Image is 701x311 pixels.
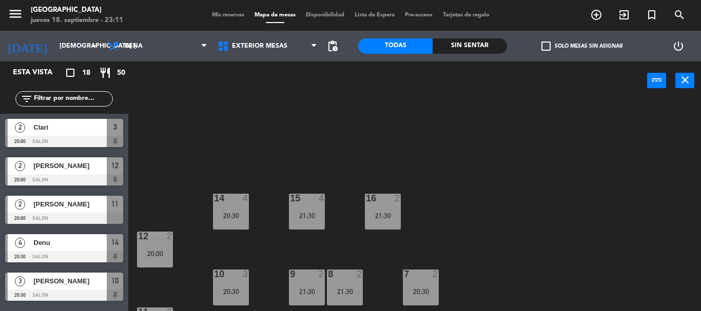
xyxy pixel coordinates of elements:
span: Lista de Espera [349,12,400,18]
div: 20:30 [403,288,439,295]
i: crop_square [64,67,76,79]
label: Solo mesas sin asignar [541,42,622,51]
div: 20:00 [137,250,173,257]
i: restaurant [99,67,111,79]
div: 2 [357,269,363,279]
div: 12 [138,232,139,241]
span: pending_actions [326,40,339,52]
button: close [675,73,694,88]
i: power_input [651,74,663,86]
div: 2 [167,232,173,241]
span: 3 [113,121,117,133]
div: Esta vista [5,67,74,79]
i: filter_list [21,93,33,105]
i: power_settings_new [672,40,685,52]
span: 2 [15,122,25,133]
span: [PERSON_NAME] [33,160,107,171]
i: menu [8,6,23,22]
i: exit_to_app [618,9,630,21]
span: 12 [111,159,119,172]
i: add_circle_outline [590,9,602,21]
div: 2 [433,269,439,279]
span: [PERSON_NAME] [33,276,107,286]
div: 21:30 [365,212,401,219]
span: [PERSON_NAME] [33,199,107,210]
span: 11 [111,198,119,210]
div: 3 [243,269,249,279]
button: menu [8,6,23,25]
span: 10 [111,275,119,287]
div: 21:30 [289,288,325,295]
i: close [679,74,691,86]
div: Todas [358,38,433,54]
i: search [673,9,686,21]
span: Disponibilidad [301,12,349,18]
div: 4 [243,194,249,203]
i: turned_in_not [646,9,658,21]
div: 21:30 [327,288,363,295]
button: power_input [647,73,666,88]
div: 21:30 [289,212,325,219]
span: 18 [82,67,90,79]
div: 2 [319,269,325,279]
span: Tarjetas de regalo [438,12,495,18]
div: Sin sentar [433,38,507,54]
span: Exterior Mesas [232,43,287,50]
div: 20:30 [213,288,249,295]
span: 2 [15,199,25,210]
span: Cena [125,43,143,50]
span: check_box_outline_blank [541,42,551,51]
input: Filtrar por nombre... [33,93,112,105]
span: Mis reservas [207,12,249,18]
span: 50 [117,67,125,79]
span: 4 [15,238,25,248]
div: 4 [319,194,325,203]
div: [GEOGRAPHIC_DATA] [31,5,123,15]
span: Mapa de mesas [249,12,301,18]
span: Pre-acceso [400,12,438,18]
span: 14 [111,236,119,248]
span: Clari [33,122,107,133]
span: 2 [15,161,25,171]
span: 3 [15,276,25,286]
span: Denu [33,237,107,248]
div: 2 [395,194,401,203]
div: 20:30 [213,212,249,219]
div: jueves 18. septiembre - 23:11 [31,15,123,26]
i: arrow_drop_down [88,40,100,52]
